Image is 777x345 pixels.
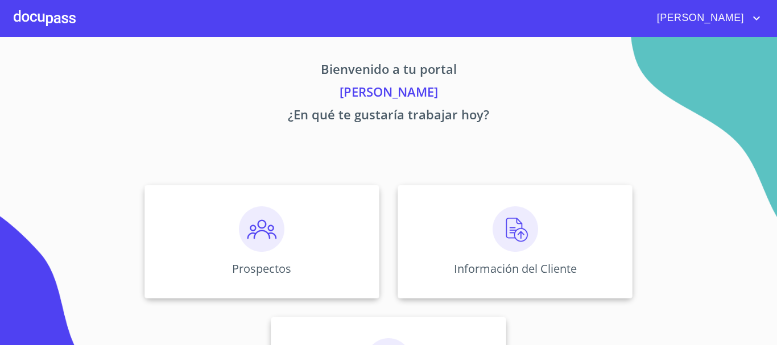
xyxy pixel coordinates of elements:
p: Bienvenido a tu portal [38,60,739,82]
p: Prospectos [232,261,291,276]
img: prospectos.png [239,206,284,252]
img: carga.png [493,206,538,252]
p: Información del Cliente [454,261,577,276]
button: account of current user [648,9,763,27]
p: [PERSON_NAME] [38,82,739,105]
p: ¿En qué te gustaría trabajar hoy? [38,105,739,128]
span: [PERSON_NAME] [648,9,750,27]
